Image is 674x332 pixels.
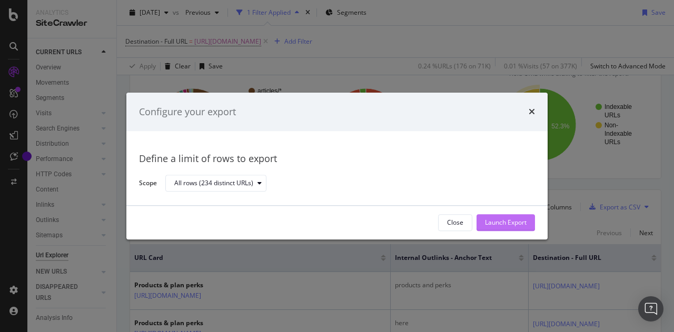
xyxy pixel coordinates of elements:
[139,105,236,119] div: Configure your export
[139,153,535,166] div: Define a limit of rows to export
[174,180,253,187] div: All rows (234 distinct URLs)
[126,93,548,239] div: modal
[485,218,527,227] div: Launch Export
[447,218,463,227] div: Close
[529,105,535,119] div: times
[438,214,472,231] button: Close
[477,214,535,231] button: Launch Export
[165,175,266,192] button: All rows (234 distinct URLs)
[139,178,157,190] label: Scope
[638,296,663,321] div: Open Intercom Messenger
